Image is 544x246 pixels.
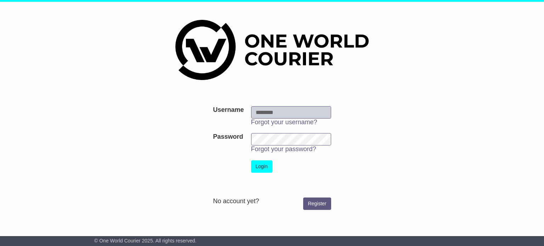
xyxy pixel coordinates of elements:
[303,198,331,210] a: Register
[213,198,331,205] div: No account yet?
[251,119,317,126] a: Forgot your username?
[251,145,316,153] a: Forgot your password?
[213,133,243,141] label: Password
[251,160,272,173] button: Login
[213,106,244,114] label: Username
[175,20,369,80] img: One World
[94,238,197,244] span: © One World Courier 2025. All rights reserved.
